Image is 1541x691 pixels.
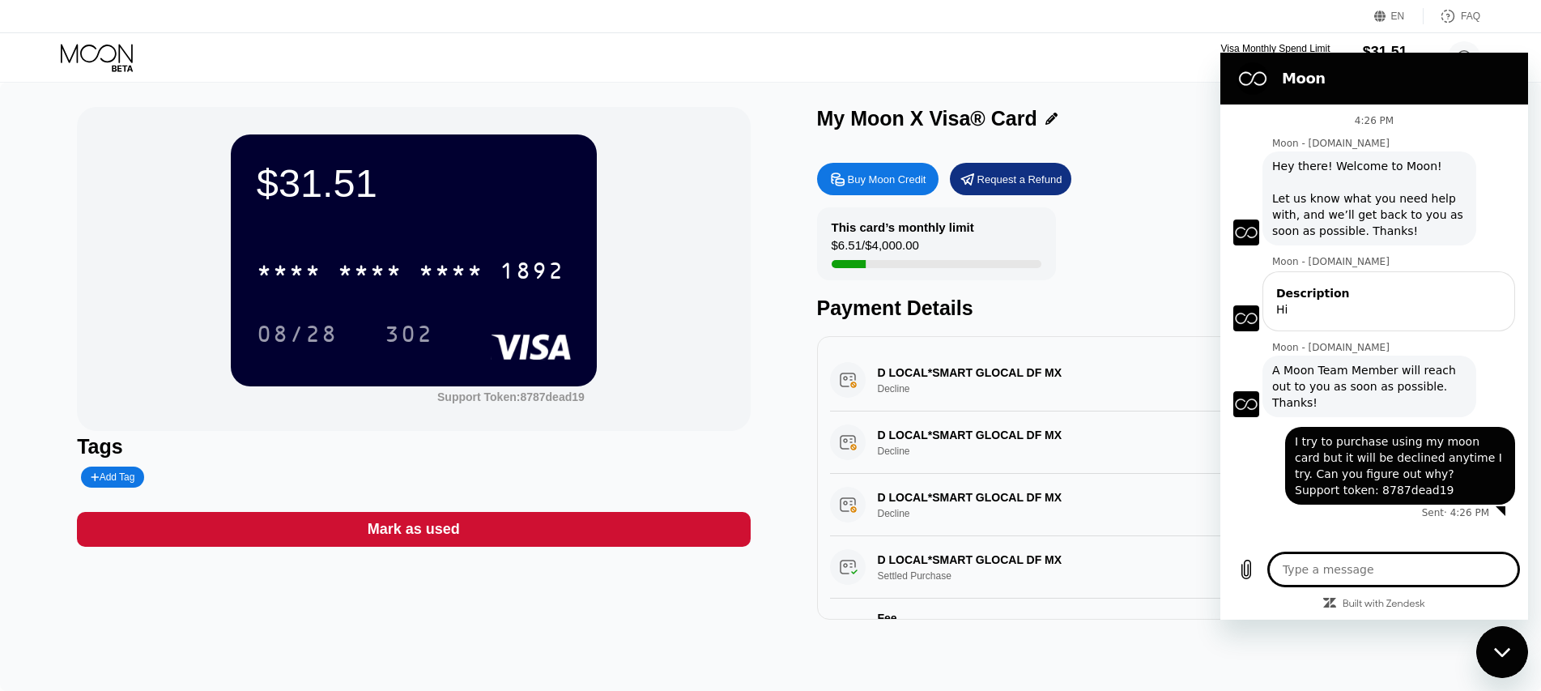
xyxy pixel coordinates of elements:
[91,471,134,483] div: Add Tag
[1220,43,1330,54] div: Visa Monthly Spend Limit
[1220,43,1330,72] div: Visa Monthly Spend Limit$6.51/$4,000.00
[848,173,926,186] div: Buy Moon Credit
[437,390,585,403] div: Support Token:8787dead19
[1391,11,1405,22] div: EN
[257,160,571,206] div: $31.51
[372,314,445,354] div: 302
[500,260,564,286] div: 1892
[77,435,750,459] div: Tags
[817,107,1037,130] div: My Moon X Visa® Card
[1363,44,1415,72] div: $31.51Moon Credit
[437,390,585,403] div: Support Token: 8787dead19
[245,314,350,354] div: 08/28
[385,323,433,349] div: 302
[1220,53,1528,620] iframe: Messaging window
[878,612,991,625] div: Fee
[950,163,1071,195] div: Request a Refund
[368,520,460,539] div: Mark as used
[1461,11,1480,22] div: FAQ
[257,323,338,349] div: 08/28
[1363,44,1415,61] div: $31.51
[832,220,974,234] div: This card’s monthly limit
[977,173,1062,186] div: Request a Refund
[1374,8,1424,24] div: EN
[77,512,750,547] div: Mark as used
[817,163,939,195] div: Buy Moon Credit
[81,467,144,488] div: Add Tag
[1424,8,1480,24] div: FAQ
[817,296,1490,320] div: Payment Details
[830,599,1477,676] div: FeeA 1.00% fee (minimum of $1.00) is charged on all transactions$1.00[DATE] 6:00 PM
[1476,626,1528,678] iframe: Button to launch messaging window, conversation in progress
[832,238,919,260] div: $6.51 / $4,000.00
